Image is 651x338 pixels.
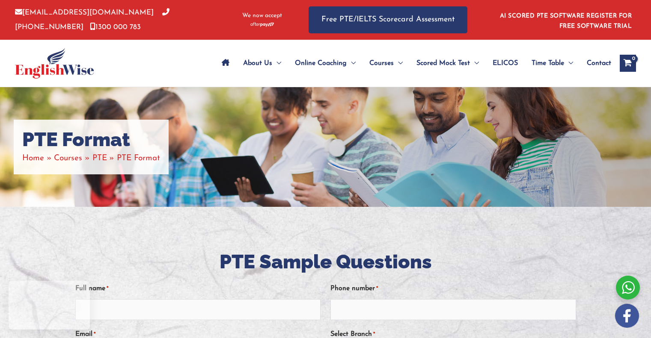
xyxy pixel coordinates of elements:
span: Menu Toggle [470,48,479,78]
a: Contact [580,48,611,78]
a: Scored Mock TestMenu Toggle [410,48,486,78]
a: PTE [92,154,107,162]
a: Home [22,154,44,162]
a: View Shopping Cart, empty [620,55,636,72]
span: PTE Format [117,154,160,162]
a: Courses [54,154,82,162]
a: CoursesMenu Toggle [363,48,410,78]
span: Courses [369,48,394,78]
h2: PTE Sample Questions [75,250,576,275]
aside: Header Widget 1 [495,6,636,34]
a: [PHONE_NUMBER] [15,9,169,30]
a: Online CoachingMenu Toggle [288,48,363,78]
label: Phone number [330,282,378,296]
img: Afterpay-Logo [250,22,274,27]
a: [EMAIL_ADDRESS][DOMAIN_NAME] [15,9,154,16]
span: ELICOS [493,48,518,78]
a: 1300 000 783 [90,24,141,31]
img: cropped-ew-logo [15,48,94,79]
span: Menu Toggle [394,48,403,78]
span: About Us [243,48,272,78]
h1: PTE Format [22,128,160,151]
nav: Site Navigation: Main Menu [215,48,611,78]
span: We now accept [242,12,282,20]
span: Menu Toggle [564,48,573,78]
span: Time Table [532,48,564,78]
a: Time TableMenu Toggle [525,48,580,78]
a: About UsMenu Toggle [236,48,288,78]
span: Online Coaching [295,48,347,78]
a: AI SCORED PTE SOFTWARE REGISTER FOR FREE SOFTWARE TRIAL [500,13,632,29]
span: Menu Toggle [272,48,281,78]
span: Menu Toggle [347,48,356,78]
img: white-facebook.png [615,304,639,328]
label: Full name [75,282,108,296]
span: Contact [587,48,611,78]
a: ELICOS [486,48,525,78]
span: Scored Mock Test [416,48,470,78]
a: Free PTE/IELTS Scorecard Assessment [309,6,467,33]
nav: Breadcrumbs [22,151,160,165]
